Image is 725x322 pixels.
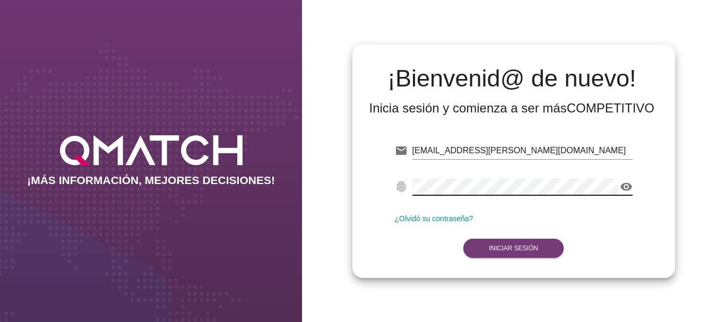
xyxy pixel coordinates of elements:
[412,142,633,159] input: E-mail
[27,174,275,187] h2: ¡MÁS INFORMACIÓN, MEJORES DECISIONES!
[463,239,564,258] button: Iniciar Sesión
[395,144,408,157] i: email
[567,101,654,115] strong: COMPETITIVO
[489,245,538,252] strong: Iniciar Sesión
[620,180,633,193] i: visibility
[395,180,408,193] i: fingerprint
[369,100,655,117] div: Inicia sesión y comienza a ser más
[369,66,655,91] h2: ¡Bienvenid@ de nuevo!
[395,214,473,223] a: ¿Olvidó su contraseña?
